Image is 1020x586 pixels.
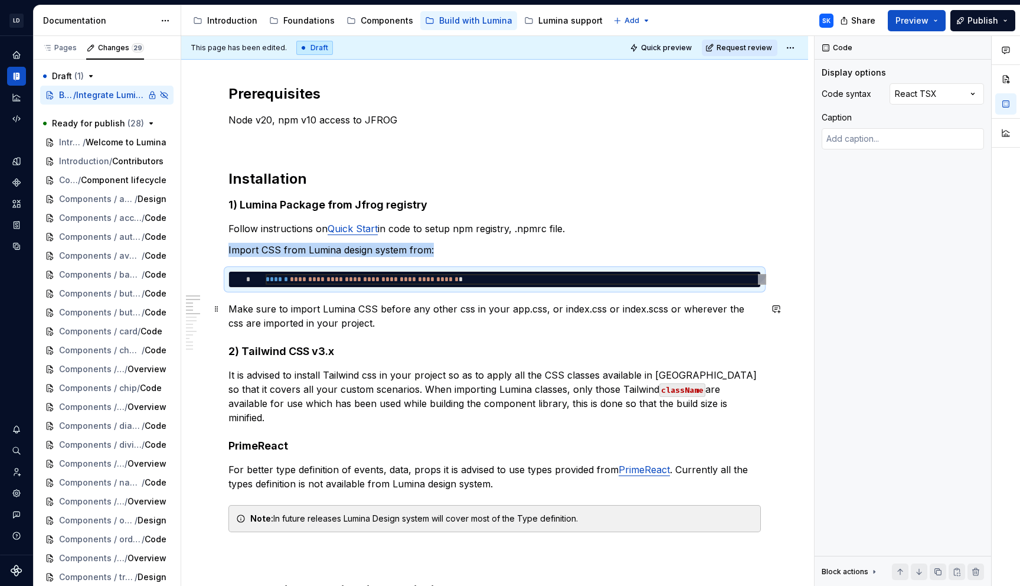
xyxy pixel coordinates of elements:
[125,401,127,413] span: /
[7,173,26,192] div: Components
[851,15,875,27] span: Share
[59,458,125,470] span: Components / navMenu
[40,416,174,435] a: Components / dialog/Code
[361,15,413,27] div: Components
[7,505,26,524] button: Contact support
[40,341,174,360] a: Components / checkbox/Code
[127,363,166,375] span: Overview
[127,118,144,128] span: ( 28 )
[132,43,144,53] span: 29
[228,243,761,257] p: Import CSS from Lumina design system from:
[717,43,772,53] span: Request review
[59,136,83,148] span: Introduction
[7,484,26,503] a: Settings
[7,463,26,481] div: Invite team
[59,231,142,243] span: Components / autoComplete
[127,458,166,470] span: Overview
[59,174,78,186] span: Components
[112,155,164,167] span: Contributors
[250,513,273,523] strong: Note:
[40,398,174,416] a: Components / dialog/Overview
[228,113,761,127] p: Node v20, npm v10 access to JFROG
[619,464,670,476] a: PrimeReact
[40,209,174,227] a: Components / accordion/Code
[610,12,654,29] button: Add
[191,43,287,53] span: This page has been edited.
[228,170,761,188] h2: Installation
[59,155,109,167] span: Introduction
[2,8,31,33] button: LD
[74,71,84,81] span: ( 1 )
[7,237,26,256] a: Data sources
[145,344,166,356] span: Code
[142,477,145,489] span: /
[228,222,761,236] p: Follow instructions on in code to setup npm registry, .npmrc file.
[59,288,142,299] span: Components / button
[188,9,607,32] div: Page tree
[142,288,145,299] span: /
[228,198,761,212] h4: 1) Lumina Package from Jfrog registry
[40,360,174,379] a: Components / chip/Overview
[7,45,26,64] a: Home
[40,549,174,568] a: Components / treeSelect/Overview
[138,193,166,205] span: Design
[40,492,174,511] a: Components / orderList/Overview
[142,420,145,432] span: /
[950,10,1015,31] button: Publish
[140,325,162,337] span: Code
[7,194,26,213] div: Assets
[342,11,418,30] a: Components
[59,401,125,413] span: Components / dialog
[822,16,831,25] div: SK
[52,118,144,129] span: Ready for publish
[142,250,145,262] span: /
[7,441,26,460] button: Search ⌘K
[822,564,879,580] div: Block actions
[626,40,697,56] button: Quick preview
[73,89,76,101] span: /
[81,174,166,186] span: Component lifecycle
[822,112,852,123] div: Caption
[59,363,125,375] span: Components / chip
[78,174,81,186] span: /
[519,11,607,30] a: Lumina support
[283,15,335,27] div: Foundations
[138,571,166,583] span: Design
[439,15,512,27] div: Build with Lumina
[125,496,127,507] span: /
[40,114,174,133] button: Ready for publish (28)
[135,193,138,205] span: /
[142,439,145,451] span: /
[52,70,84,82] span: Draft
[142,344,145,356] span: /
[59,496,125,507] span: Components / orderList
[702,40,777,56] button: Request review
[40,530,174,549] a: Components / orderList/Code
[59,269,142,281] span: Components / badge
[420,11,517,30] a: Build with Lumina
[296,41,333,55] div: Draft
[7,88,26,107] div: Analytics
[76,89,145,101] span: Integrate Lumina in apps
[895,15,929,27] span: Preview
[59,477,142,489] span: Components / navMenu
[228,344,761,359] h4: 2) Tailwind CSS v3.x
[641,43,692,53] span: Quick preview
[43,15,155,27] div: Documentation
[145,231,166,243] span: Code
[109,155,112,167] span: /
[145,250,166,262] span: Code
[125,552,127,564] span: /
[142,533,145,545] span: /
[145,269,166,281] span: Code
[59,89,73,101] span: Build with Lumina / For Engineers
[40,284,174,303] a: Components / button/Code
[822,67,886,79] div: Display options
[40,473,174,492] a: Components / navMenu/Code
[250,513,753,525] div: In future releases Lumina Design system will cover most of the Type definition.
[40,171,174,190] a: Components/Component lifecycle
[7,152,26,171] div: Design tokens
[59,439,142,451] span: Components / divider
